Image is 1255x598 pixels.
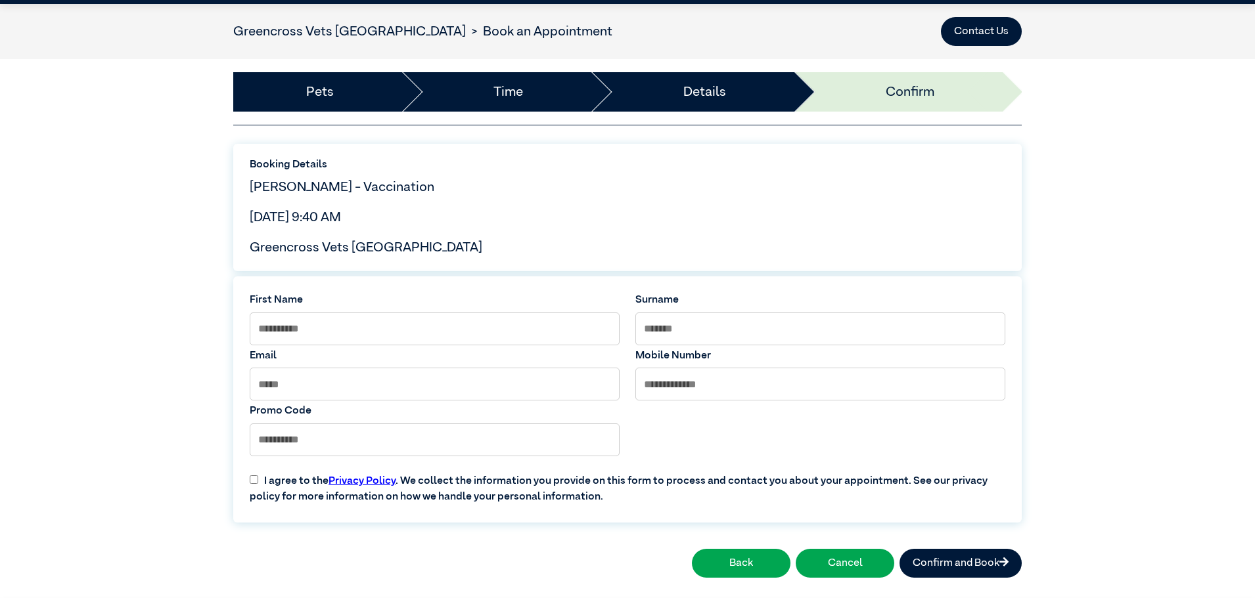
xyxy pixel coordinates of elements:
span: [PERSON_NAME] - Vaccination [250,181,434,194]
label: Promo Code [250,403,620,419]
button: Back [692,549,790,578]
button: Confirm and Book [900,549,1022,578]
label: Booking Details [250,157,1005,173]
a: Privacy Policy [329,476,396,486]
a: Pets [306,82,334,102]
nav: breadcrumb [233,22,612,41]
label: Surname [635,292,1005,308]
button: Contact Us [941,17,1022,46]
span: Greencross Vets [GEOGRAPHIC_DATA] [250,241,482,254]
span: [DATE] 9:40 AM [250,211,341,224]
a: Greencross Vets [GEOGRAPHIC_DATA] [233,25,466,38]
button: Cancel [796,549,894,578]
label: I agree to the . We collect the information you provide on this form to process and contact you a... [242,463,1013,505]
label: First Name [250,292,620,308]
a: Details [683,82,726,102]
input: I agree to thePrivacy Policy. We collect the information you provide on this form to process and ... [250,475,258,484]
a: Time [493,82,523,102]
label: Email [250,348,620,364]
label: Mobile Number [635,348,1005,364]
li: Book an Appointment [466,22,612,41]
